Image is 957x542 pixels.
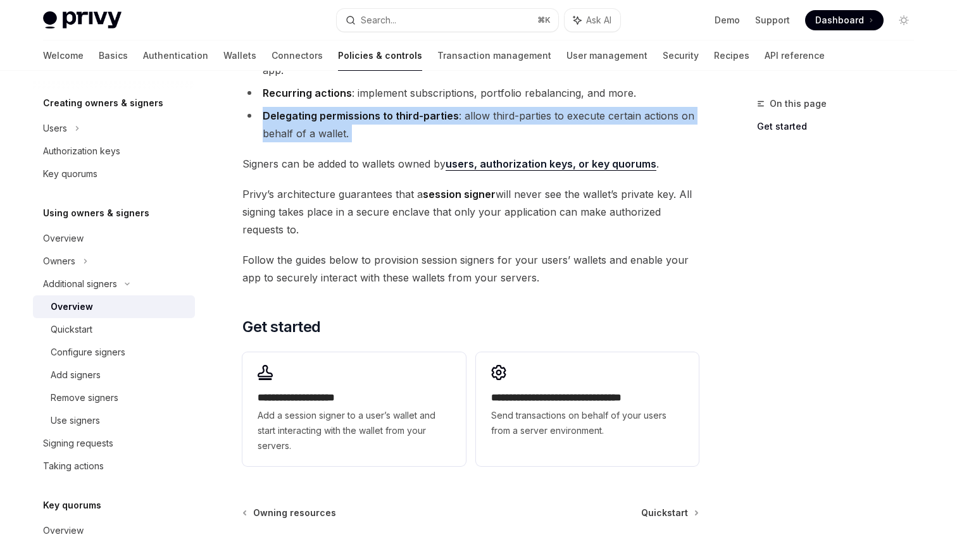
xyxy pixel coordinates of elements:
[51,367,101,383] div: Add signers
[263,87,352,99] strong: Recurring actions
[43,276,117,292] div: Additional signers
[715,14,740,27] a: Demo
[43,40,84,71] a: Welcome
[99,40,128,71] a: Basics
[43,166,97,182] div: Key quorums
[242,251,699,286] span: Follow the guides below to provision session signers for your users’ wallets and enable your app ...
[51,322,92,337] div: Quickstart
[223,40,256,71] a: Wallets
[43,95,163,111] h5: Creating owners & signers
[253,507,336,519] span: Owning resources
[663,40,699,71] a: Security
[263,109,459,122] strong: Delegating permissions to third-parties
[43,523,84,538] div: Overview
[43,11,122,29] img: light logo
[43,459,104,474] div: Taking actions
[272,40,323,71] a: Connectors
[437,40,551,71] a: Transaction management
[361,13,396,28] div: Search...
[242,185,699,238] span: Privy’s architecture guarantees that a will never see the wallet’s private key. All signing takes...
[43,254,75,269] div: Owners
[43,498,101,513] h5: Key quorums
[33,386,195,409] a: Remove signers
[51,299,93,314] div: Overview
[51,413,100,428] div: Use signers
[338,40,422,71] a: Policies & controls
[33,163,195,185] a: Key quorums
[33,432,195,455] a: Signing requests
[33,295,195,318] a: Overview
[491,408,684,438] span: Send transactions on behalf of your users from a server environment.
[565,9,620,32] button: Ask AI
[765,40,825,71] a: API reference
[586,14,611,27] span: Ask AI
[242,107,699,142] li: : allow third-parties to execute certain actions on behalf of a wallet.
[43,231,84,246] div: Overview
[43,144,120,159] div: Authorization keys
[242,84,699,102] li: : implement subscriptions, portfolio rebalancing, and more.
[641,507,688,519] span: Quickstart
[242,352,465,466] a: **** **** **** *****Add a session signer to a user’s wallet and start interacting with the wallet...
[143,40,208,71] a: Authentication
[337,9,558,32] button: Search...⌘K
[641,507,697,519] a: Quickstart
[566,40,647,71] a: User management
[242,155,699,173] span: Signers can be added to wallets owned by .
[714,40,749,71] a: Recipes
[33,455,195,477] a: Taking actions
[757,116,924,137] a: Get started
[755,14,790,27] a: Support
[51,390,118,405] div: Remove signers
[43,206,149,221] h5: Using owners & signers
[242,317,320,337] span: Get started
[43,121,67,136] div: Users
[33,364,195,386] a: Add signers
[33,227,195,250] a: Overview
[244,507,336,519] a: Owning resources
[33,409,195,432] a: Use signers
[33,341,195,364] a: Configure signers
[770,96,827,111] span: On this page
[805,10,884,30] a: Dashboard
[446,157,656,171] a: users, authorization keys, or key quorums
[894,10,914,30] button: Toggle dark mode
[33,318,195,341] a: Quickstart
[815,14,864,27] span: Dashboard
[51,345,125,360] div: Configure signers
[258,408,450,453] span: Add a session signer to a user’s wallet and start interacting with the wallet from your servers.
[423,188,496,200] strong: session signer
[43,436,113,451] div: Signing requests
[537,15,551,25] span: ⌘ K
[33,519,195,542] a: Overview
[33,140,195,163] a: Authorization keys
